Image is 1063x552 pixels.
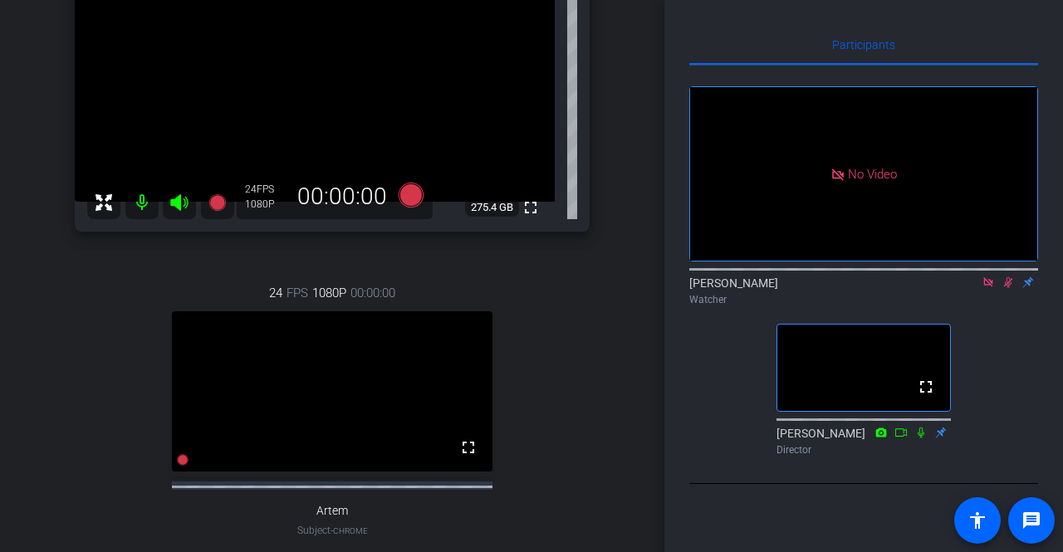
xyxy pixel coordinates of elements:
mat-icon: accessibility [967,510,987,530]
span: Participants [832,39,895,51]
div: [PERSON_NAME] [689,275,1038,307]
div: 24 [245,183,287,196]
span: 1080P [312,284,346,302]
span: Subject [297,523,368,538]
span: 00:00:00 [350,284,395,302]
span: FPS [287,284,308,302]
span: 24 [269,284,282,302]
mat-icon: fullscreen [916,377,936,397]
mat-icon: message [1021,510,1041,530]
span: Chrome [333,526,368,535]
div: Director [776,442,951,457]
div: 1080P [245,198,287,211]
span: No Video [848,166,897,181]
mat-icon: fullscreen [458,437,478,457]
span: FPS [257,183,274,195]
span: 275.4 GB [465,198,519,217]
span: Artem [316,504,348,518]
div: 00:00:00 [287,183,398,211]
span: - [331,525,333,536]
div: [PERSON_NAME] [776,425,951,457]
div: Watcher [689,292,1038,307]
mat-icon: fullscreen [521,198,541,217]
